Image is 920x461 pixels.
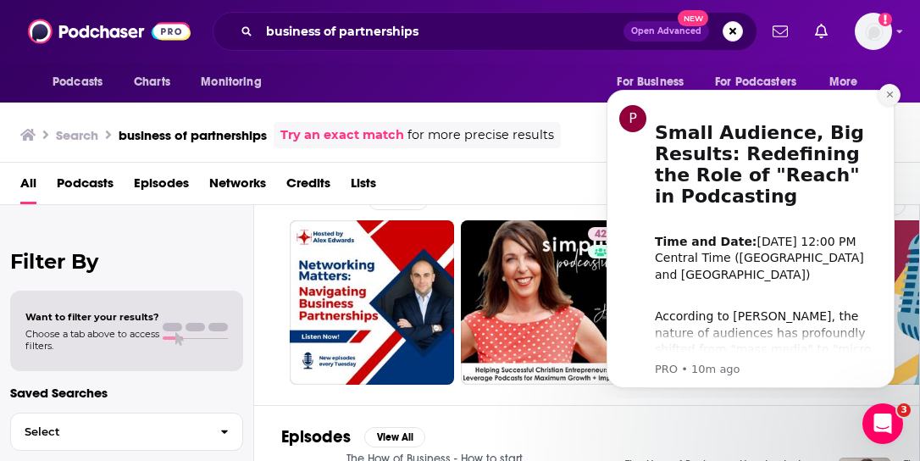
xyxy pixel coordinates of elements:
[25,328,159,352] span: Choose a tab above to access filters.
[119,127,267,143] h3: business of partnerships
[855,13,892,50] span: Logged in as crenshawcomms
[623,21,709,42] button: Open AdvancedNew
[351,169,376,204] a: Lists
[766,17,795,46] a: Show notifications dropdown
[123,66,180,98] a: Charts
[209,169,266,204] a: Networks
[134,70,170,94] span: Charts
[407,125,554,145] span: for more precise results
[461,220,625,385] a: 42
[581,75,920,398] iframe: Intercom notifications message
[11,426,207,437] span: Select
[605,66,705,98] button: open menu
[715,70,796,94] span: For Podcasters
[20,169,36,204] a: All
[134,169,189,204] a: Episodes
[10,385,243,401] p: Saved Searches
[28,15,191,47] img: Podchaser - Follow, Share and Rate Podcasts
[53,70,103,94] span: Podcasts
[25,311,159,323] span: Want to filter your results?
[280,125,404,145] a: Try an exact match
[259,18,623,45] input: Search podcasts, credits, & more...
[281,426,425,447] a: EpisodesView All
[10,249,243,274] h2: Filter By
[855,13,892,50] button: Show profile menu
[855,13,892,50] img: User Profile
[897,403,911,417] span: 3
[189,66,283,98] button: open menu
[57,169,114,204] a: Podcasts
[201,70,261,94] span: Monitoring
[56,127,98,143] h3: Search
[817,66,879,98] button: open menu
[808,17,834,46] a: Show notifications dropdown
[631,27,701,36] span: Open Advanced
[617,70,684,94] span: For Business
[704,66,821,98] button: open menu
[878,13,892,26] svg: Add a profile image
[678,10,708,26] span: New
[286,169,330,204] a: Credits
[41,66,125,98] button: open menu
[281,426,351,447] h2: Episodes
[364,427,425,447] button: View All
[213,12,757,51] div: Search podcasts, credits, & more...
[829,70,858,94] span: More
[10,413,243,451] button: Select
[862,403,903,444] iframe: Intercom live chat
